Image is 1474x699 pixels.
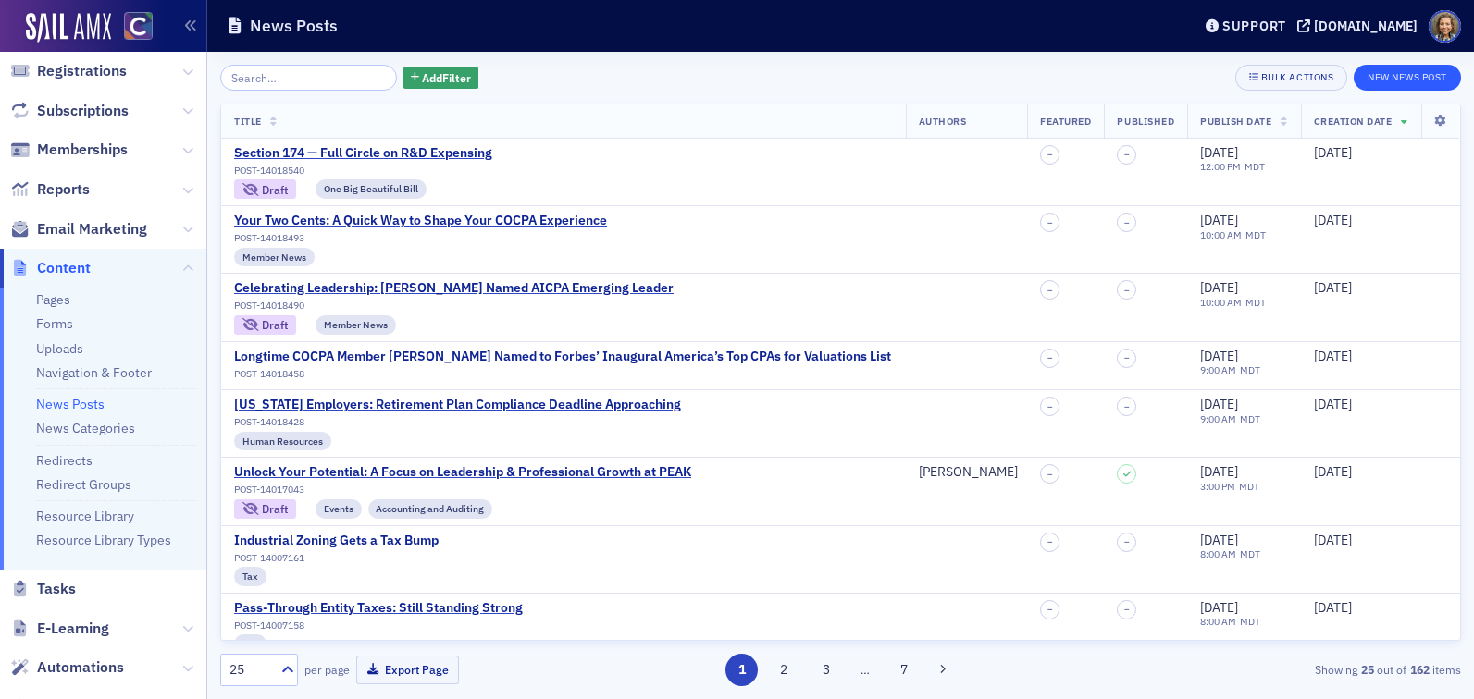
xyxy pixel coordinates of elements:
button: 1 [725,654,758,686]
span: Content [37,258,91,278]
a: Pass-Through Entity Taxes: Still Standing Strong [234,600,523,617]
span: – [1047,604,1053,615]
span: Add Filter [422,69,471,86]
span: Email Marketing [37,219,147,239]
div: Showing out of items [1060,661,1461,678]
div: Draft [262,185,288,195]
a: Pages [36,291,70,308]
div: Tax [234,567,266,585]
div: Draft [234,499,296,519]
div: Draft [234,179,296,199]
span: [DATE] [1200,279,1238,296]
span: [DATE] [1314,396,1352,412]
a: Subscriptions [10,101,129,121]
a: Tasks [10,579,76,599]
span: – [1047,217,1053,228]
span: Automations [37,657,124,678]
span: MDT [1242,296,1266,309]
span: – [1047,352,1053,363]
div: POST-14018490 [234,300,674,312]
a: Section 174 — Full Circle on R&D Expensing [234,145,492,162]
a: Resource Library Types [36,532,171,548]
div: Events [316,499,362,519]
div: Draft [262,320,288,330]
span: [DATE] [1200,348,1238,364]
a: Forms [36,315,73,332]
div: Bulk Actions [1261,72,1333,82]
time: 10:00 AM [1200,296,1242,309]
a: Industrial Zoning Gets a Tax Bump [234,533,439,549]
span: – [1124,604,1130,615]
span: Tasks [37,579,76,599]
a: Celebrating Leadership: [PERSON_NAME] Named AICPA Emerging Leader [234,280,674,297]
button: New News Post [1354,65,1461,91]
span: [DATE] [1314,599,1352,616]
div: POST-14018540 [234,165,492,177]
span: Title [234,115,262,128]
button: Export Page [356,656,459,684]
span: – [1124,149,1130,160]
div: POST-14007158 [234,619,523,632]
div: Human Resources [234,432,331,450]
span: Memberships [37,140,128,160]
button: [DOMAIN_NAME] [1297,19,1424,32]
div: POST-14007161 [234,552,439,564]
span: – [1047,285,1053,296]
span: [DATE] [1200,212,1238,228]
div: POST-14018493 [234,232,607,244]
span: [DATE] [1314,279,1352,296]
time: 8:00 AM [1200,547,1236,560]
span: Registrations [37,61,127,81]
span: [DATE] [1314,144,1352,161]
time: 9:00 AM [1200,412,1236,425]
a: News Posts [36,396,105,412]
a: View Homepage [111,12,153,43]
a: Your Two Cents: A Quick Way to Shape Your COCPA Experience [234,213,607,229]
span: [DATE] [1200,396,1238,412]
span: – [1047,401,1053,412]
a: Unlock Your Potential: A Focus on Leadership & Professional Growth at PEAK [234,464,691,481]
span: – [1124,536,1130,547]
span: MDT [1235,480,1259,493]
button: 3 [810,654,842,686]
span: Reports [37,179,90,200]
span: [DATE] [1314,212,1352,228]
a: Navigation & Footer [36,364,152,381]
div: POST-14018458 [234,368,891,380]
span: MDT [1236,547,1260,560]
span: Featured [1040,115,1091,128]
div: Member News [316,315,396,335]
a: Automations [10,657,124,678]
button: AddFilter [403,67,479,90]
div: Longtime COCPA Member [PERSON_NAME] Named to Forbes’ Inaugural America’s Top CPAs for Valuations ... [234,349,891,365]
a: [PERSON_NAME] [919,464,1018,481]
span: [DATE] [1200,463,1238,480]
div: Draft [262,504,288,514]
span: – [1047,536,1053,547]
time: 10:00 AM [1200,228,1242,241]
span: – [1124,352,1130,363]
span: – [1047,149,1053,160]
span: – [1047,469,1053,480]
span: [DATE] [1200,144,1238,161]
div: [DOMAIN_NAME] [1314,18,1418,34]
span: MDT [1236,363,1260,376]
span: – [1124,401,1130,412]
span: – [1124,285,1130,296]
label: per page [304,661,350,678]
span: Authors [919,115,967,128]
a: Redirect Groups [36,476,131,493]
div: Support [1222,18,1286,34]
span: – [1124,217,1130,228]
span: MDT [1236,412,1260,425]
button: 2 [768,654,800,686]
strong: 162 [1406,661,1432,678]
span: Profile [1429,10,1461,43]
span: E-Learning [37,619,109,639]
span: … [852,661,878,678]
